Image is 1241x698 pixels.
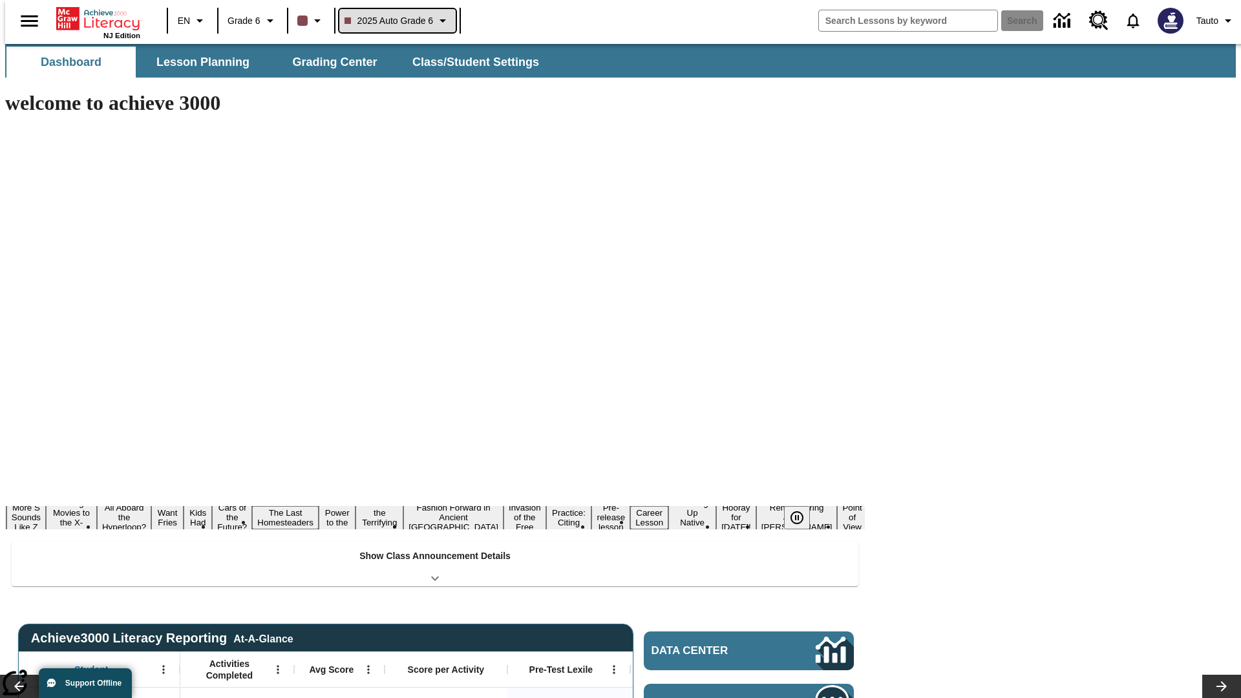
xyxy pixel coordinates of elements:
[1116,4,1150,37] a: Notifications
[403,501,504,534] button: Slide 11 Fashion Forward in Ancient Rome
[1202,675,1241,698] button: Lesson carousel, Next
[355,496,403,539] button: Slide 10 Attack of the Terrifying Tomatoes
[270,47,399,78] button: Grading Center
[1196,14,1218,28] span: Tauto
[837,501,867,534] button: Slide 19 Point of View
[1046,3,1081,39] a: Data Center
[184,487,212,549] button: Slide 6 Dirty Jobs Kids Had To Do
[408,664,485,675] span: Score per Activity
[187,658,272,681] span: Activities Completed
[10,2,48,40] button: Open side menu
[546,496,592,539] button: Slide 13 Mixed Practice: Citing Evidence
[39,668,132,698] button: Support Offline
[784,506,810,529] button: Pause
[716,501,756,534] button: Slide 17 Hooray for Constitution Day!
[1081,3,1116,38] a: Resource Center, Will open in new tab
[652,644,772,657] span: Data Center
[233,631,293,645] div: At-A-Glance
[268,660,288,679] button: Open Menu
[591,501,630,534] button: Slide 14 Pre-release lesson
[359,660,378,679] button: Open Menu
[292,9,330,32] button: Class color is dark brown. Change class color
[252,506,319,529] button: Slide 8 The Last Homesteaders
[5,47,551,78] div: SubNavbar
[630,506,668,529] button: Slide 15 Career Lesson
[402,47,549,78] button: Class/Student Settings
[504,491,546,544] button: Slide 12 The Invasion of the Free CD
[151,487,184,549] button: Slide 5 Do You Want Fries With That?
[784,506,823,529] div: Pause
[319,496,356,539] button: Slide 9 Solar Power to the People
[97,501,151,534] button: Slide 4 All Aboard the Hyperloop?
[6,47,136,78] button: Dashboard
[644,631,854,670] a: Data Center
[56,5,140,39] div: Home
[668,496,716,539] button: Slide 16 Cooking Up Native Traditions
[819,10,997,31] input: search field
[345,14,434,28] span: 2025 Auto Grade 6
[529,664,593,675] span: Pre-Test Lexile
[56,6,140,32] a: Home
[359,549,511,563] p: Show Class Announcement Details
[604,660,624,679] button: Open Menu
[46,496,97,539] button: Slide 3 Taking Movies to the X-Dimension
[172,9,213,32] button: Language: EN, Select a language
[12,542,858,586] div: Show Class Announcement Details
[74,664,108,675] span: Student
[65,679,122,688] span: Support Offline
[178,14,190,28] span: EN
[222,9,283,32] button: Grade: Grade 6, Select a grade
[339,9,456,32] button: Class: 2025 Auto Grade 6, Select your class
[6,501,46,534] button: Slide 2 More S Sounds Like Z
[31,631,293,646] span: Achieve3000 Literacy Reporting
[309,664,354,675] span: Avg Score
[138,47,268,78] button: Lesson Planning
[5,44,1236,78] div: SubNavbar
[1191,9,1241,32] button: Profile/Settings
[103,32,140,39] span: NJ Edition
[756,501,838,534] button: Slide 18 Remembering Justice O'Connor
[228,14,260,28] span: Grade 6
[5,91,865,115] h1: welcome to achieve 3000
[1158,8,1183,34] img: Avatar
[154,660,173,679] button: Open Menu
[212,501,252,534] button: Slide 7 Cars of the Future?
[1150,4,1191,37] button: Select a new avatar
